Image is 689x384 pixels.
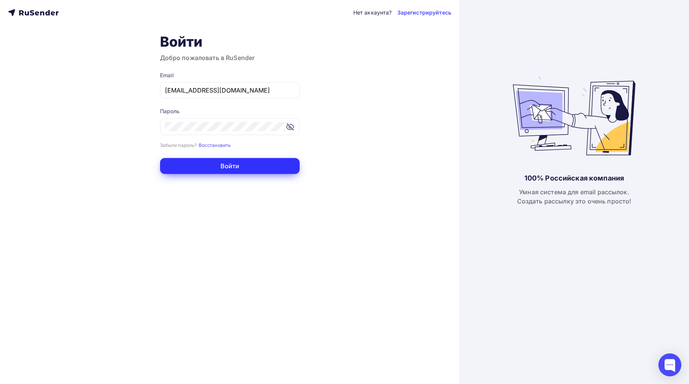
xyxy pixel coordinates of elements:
[160,142,197,148] small: Забыли пароль?
[165,86,295,95] input: Укажите свой email
[160,33,300,50] h1: Войти
[397,9,451,16] a: Зарегистрируйтесь
[353,9,392,16] div: Нет аккаунта?
[160,107,300,115] div: Пароль
[517,187,632,206] div: Умная система для email рассылок. Создать рассылку это очень просто!
[160,158,300,174] button: Войти
[160,72,300,79] div: Email
[160,53,300,62] h3: Добро пожаловать в RuSender
[524,174,624,183] div: 100% Российская компания
[199,142,231,148] a: Восстановить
